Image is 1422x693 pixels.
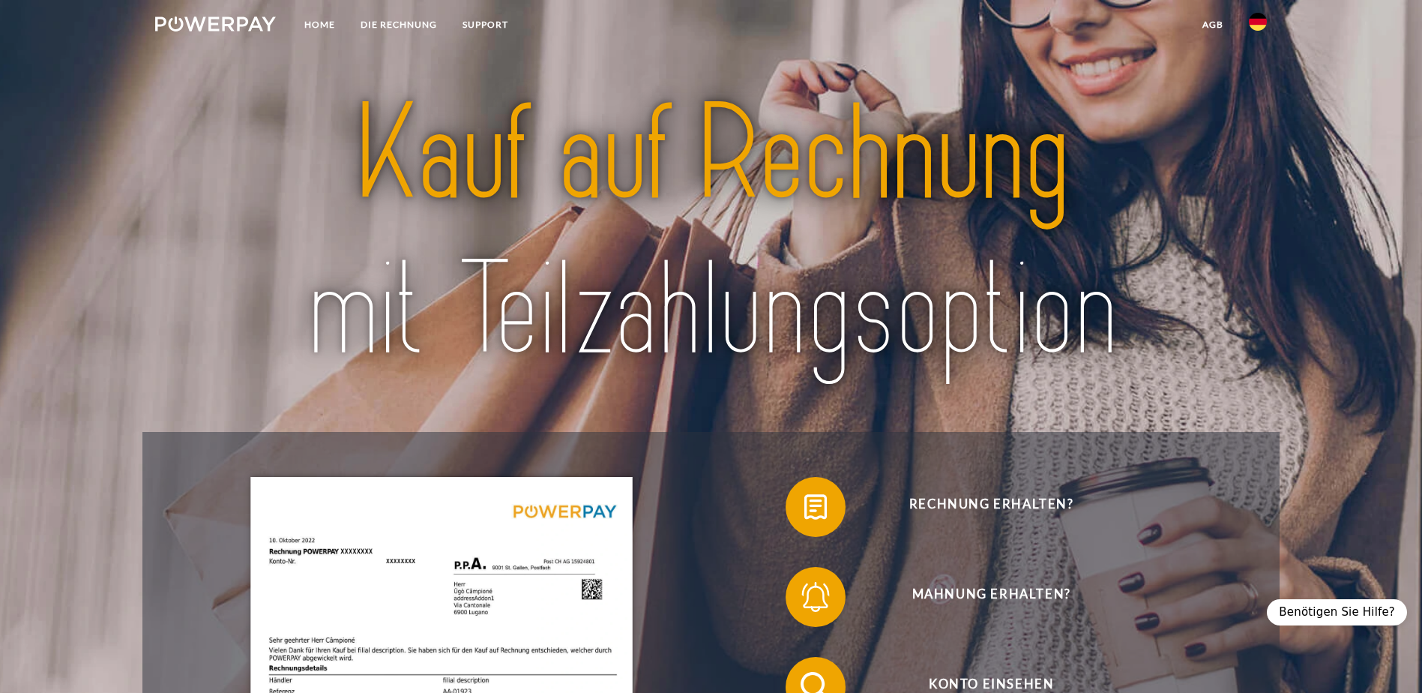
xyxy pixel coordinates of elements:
span: Mahnung erhalten? [807,567,1175,627]
img: title-powerpay_de.svg [210,69,1212,396]
span: Rechnung erhalten? [807,477,1175,537]
a: agb [1190,11,1236,38]
button: Rechnung erhalten? [786,477,1175,537]
a: Home [292,11,348,38]
button: Mahnung erhalten? [786,567,1175,627]
div: Benötigen Sie Hilfe? [1267,599,1407,625]
img: de [1249,13,1267,31]
img: qb_bill.svg [797,488,834,526]
a: SUPPORT [450,11,521,38]
img: logo-powerpay-white.svg [155,16,276,31]
a: DIE RECHNUNG [348,11,450,38]
img: qb_bell.svg [797,578,834,616]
